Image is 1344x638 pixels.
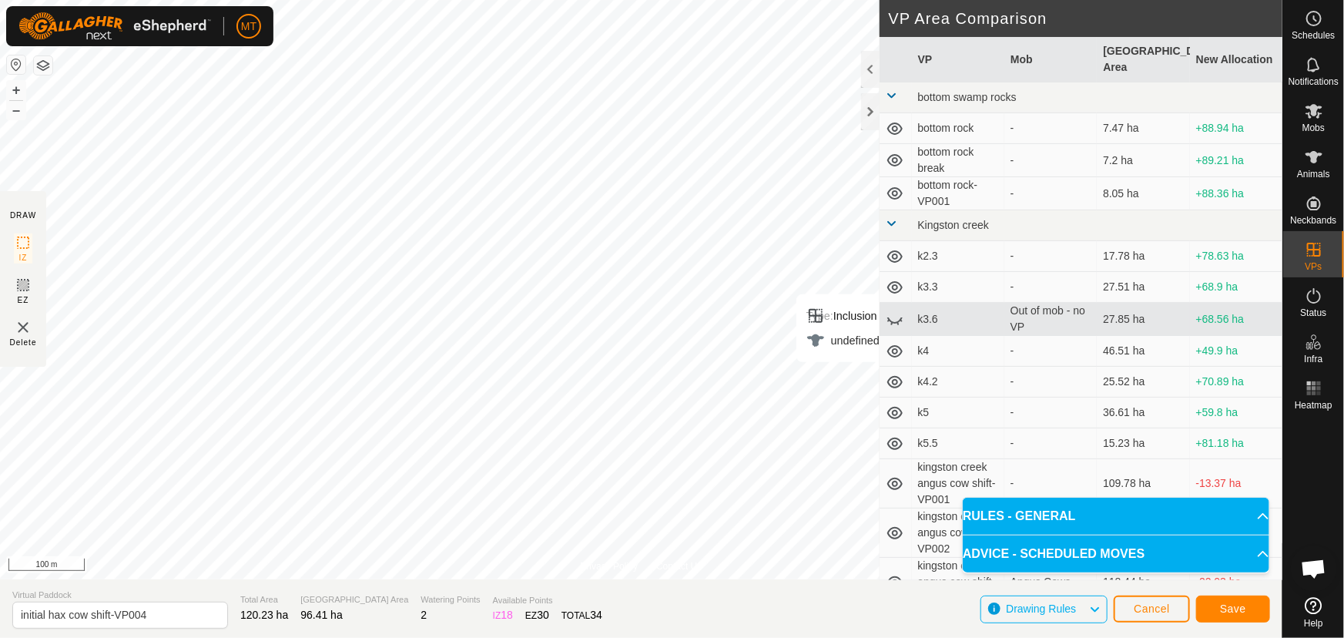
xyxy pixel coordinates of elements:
th: VP [912,37,1004,82]
td: k2.3 [912,241,1004,272]
div: DRAW [10,210,36,221]
td: 36.61 ha [1097,398,1189,428]
span: [GEOGRAPHIC_DATA] Area [300,593,408,606]
span: Animals [1297,170,1330,179]
span: Notifications [1289,77,1339,86]
td: 8.05 ha [1097,177,1189,210]
td: +88.36 ha [1190,177,1282,210]
td: 7.47 ha [1097,113,1189,144]
td: bottom rock break [912,144,1004,177]
td: 25.52 ha [1097,367,1189,398]
div: - [1011,279,1091,295]
td: -13.37 ha [1190,459,1282,509]
td: kingston creek angus cow shift-VP001 [912,459,1004,509]
span: Heatmap [1295,401,1332,410]
span: Help [1304,619,1323,628]
span: VPs [1305,262,1322,271]
td: k4 [912,336,1004,367]
td: +89.21 ha [1190,144,1282,177]
td: 27.51 ha [1097,272,1189,303]
td: kingston creek angus cow shift-VP003 [912,558,1004,607]
td: 109.78 ha [1097,459,1189,509]
span: Watering Points [421,593,480,606]
span: EZ [18,294,29,306]
div: - [1011,153,1091,169]
div: - [1011,186,1091,202]
td: +59.8 ha [1190,398,1282,428]
td: +88.94 ha [1190,113,1282,144]
a: Privacy Policy [580,559,638,573]
a: Help [1283,591,1344,634]
img: Gallagher Logo [18,12,211,40]
span: 30 [537,609,549,621]
th: New Allocation [1190,37,1282,82]
span: 18 [501,609,513,621]
span: Delete [10,337,37,348]
h2: VP Area Comparison [889,9,1283,28]
span: Available Points [493,594,602,607]
span: Mobs [1302,123,1325,133]
td: k3.3 [912,272,1004,303]
div: IZ [493,607,513,623]
td: bottom rock [912,113,1004,144]
td: bottom rock-VP001 [912,177,1004,210]
td: k5 [912,398,1004,428]
td: k3.6 [912,303,1004,336]
div: EZ [525,607,549,623]
div: Out of mob - no VP [1011,303,1091,335]
td: +68.9 ha [1190,272,1282,303]
span: 2 [421,609,427,621]
td: +68.56 ha [1190,303,1282,336]
a: Contact Us [656,559,702,573]
td: kingston creek angus cow shift-VP002 [912,509,1004,558]
th: [GEOGRAPHIC_DATA] Area [1097,37,1189,82]
td: k4.2 [912,367,1004,398]
span: Total Area [240,593,288,606]
span: Drawing Rules [1006,603,1076,615]
button: – [7,101,25,119]
button: + [7,81,25,99]
td: k5.5 [912,428,1004,459]
img: VP [14,318,32,337]
span: 120.23 ha [240,609,288,621]
div: TOTAL [561,607,602,623]
span: Infra [1304,354,1322,364]
span: MT [241,18,256,35]
p-accordion-header: ADVICE - SCHEDULED MOVES [963,536,1269,573]
span: IZ [19,252,28,264]
button: Save [1196,596,1270,623]
button: Map Layers [34,56,52,75]
div: Inclusion Zone [806,307,916,325]
div: - [1011,343,1091,359]
button: Cancel [1114,596,1190,623]
td: +49.9 ha [1190,336,1282,367]
div: - [1011,475,1091,492]
th: Mob [1004,37,1097,82]
td: 27.85 ha [1097,303,1189,336]
span: Neckbands [1290,216,1336,225]
td: 46.51 ha [1097,336,1189,367]
span: ADVICE - SCHEDULED MOVES [963,545,1145,563]
span: 34 [590,609,602,621]
div: undefined Animal [806,331,916,350]
span: bottom swamp rocks [918,91,1017,103]
div: - [1011,405,1091,421]
span: Cancel [1134,603,1170,615]
button: Reset Map [7,55,25,74]
td: +81.18 ha [1190,428,1282,459]
span: Virtual Paddock [12,589,228,602]
p-accordion-header: RULES - GENERAL [963,498,1269,535]
div: Open chat [1291,546,1337,592]
td: 17.78 ha [1097,241,1189,272]
div: - [1011,120,1091,136]
span: Save [1220,603,1246,615]
span: 96.41 ha [300,609,343,621]
td: 7.2 ha [1097,144,1189,177]
div: - [1011,374,1091,390]
td: +78.63 ha [1190,241,1282,272]
span: Kingston creek [918,219,990,231]
td: 15.23 ha [1097,428,1189,459]
div: - [1011,435,1091,452]
span: RULES - GENERAL [963,507,1076,526]
span: Status [1300,308,1326,317]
